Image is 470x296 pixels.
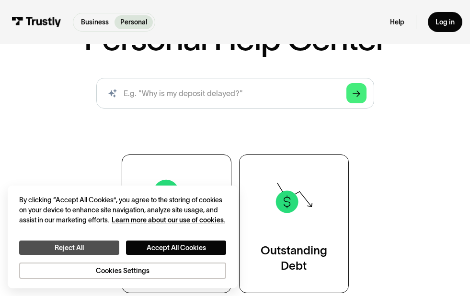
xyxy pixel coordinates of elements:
button: Reject All [19,241,119,255]
a: OutstandingDebt [239,154,349,293]
button: Accept All Cookies [126,241,226,255]
h1: Personal Help Center [84,22,386,55]
img: Trustly Logo [11,17,61,27]
p: Business [81,17,109,27]
div: Outstanding Debt [261,243,327,274]
form: Search [96,78,374,109]
div: Log in [436,18,455,26]
div: By clicking “Accept All Cookies”, you agree to the storing of cookies on your device to enhance s... [19,195,226,225]
a: TransactionSupport [122,154,231,293]
p: Personal [120,17,147,27]
a: Log in [428,12,462,32]
div: Cookie banner [8,186,238,288]
div: Privacy [19,195,226,279]
a: Personal [115,15,153,29]
button: Cookies Settings [19,263,226,279]
a: Business [75,15,115,29]
input: search [96,78,374,109]
a: More information about your privacy, opens in a new tab [112,216,225,224]
a: Help [390,18,404,26]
